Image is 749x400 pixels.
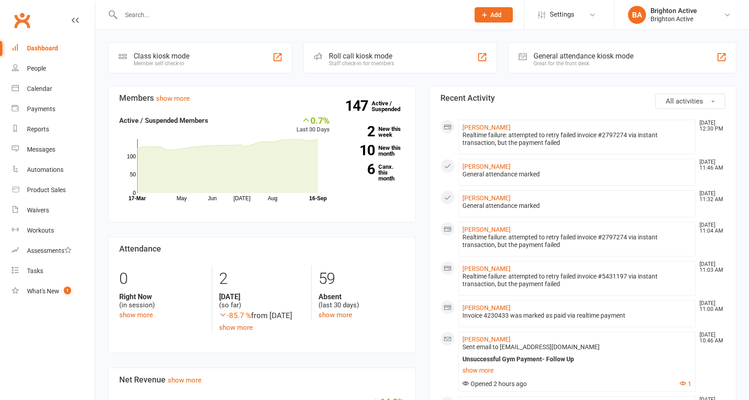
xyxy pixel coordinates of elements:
strong: 10 [343,144,375,157]
span: 1 [64,287,71,294]
a: [PERSON_NAME] [462,124,511,131]
div: 0 [119,265,205,292]
div: Tasks [27,267,43,274]
div: BA [628,6,646,24]
a: Reports [12,119,95,139]
a: Workouts [12,220,95,241]
div: 59 [318,265,404,292]
div: Calendar [27,85,52,92]
div: Great for the front desk [534,60,633,67]
a: What's New1 [12,281,95,301]
strong: [DATE] [219,292,305,301]
strong: Active / Suspended Members [119,117,208,125]
a: show more [119,311,153,319]
div: General attendance kiosk mode [534,52,633,60]
button: Add [475,7,513,22]
a: Dashboard [12,38,95,58]
div: Messages [27,146,55,153]
div: Brighton Active [650,15,697,23]
span: -85.7 % [219,311,251,320]
a: 6Canx. this month [343,164,404,181]
a: show more [219,324,253,332]
div: Realtime failure: attempted to retry failed invoice #2797274 via instant transaction, but the pay... [462,131,692,147]
strong: 147 [345,99,372,112]
div: General attendance marked [462,202,692,210]
a: Assessments [12,241,95,261]
a: [PERSON_NAME] [462,163,511,170]
time: [DATE] 11:32 AM [695,191,725,202]
span: Opened 2 hours ago [462,380,527,387]
a: [PERSON_NAME] [462,194,511,202]
div: Invoice 4230433 was marked as paid via realtime payment [462,312,692,319]
a: [PERSON_NAME] [462,226,511,233]
time: [DATE] 11:04 AM [695,222,725,234]
h3: Recent Activity [440,94,726,103]
a: 2New this week [343,126,404,138]
h3: Net Revenue [119,375,404,384]
div: Workouts [27,227,54,234]
strong: Absent [318,292,404,301]
a: Calendar [12,79,95,99]
a: Waivers [12,200,95,220]
a: Clubworx [11,9,33,31]
input: Search... [118,9,463,21]
div: Member self check-in [134,60,189,67]
div: 2 [219,265,305,292]
a: show more [462,364,692,377]
div: (in session) [119,292,205,310]
div: Unsuccessful Gym Payment- Follow Up [462,355,692,363]
span: All activities [666,97,703,105]
strong: 6 [343,162,375,176]
a: Product Sales [12,180,95,200]
a: Tasks [12,261,95,281]
a: 147Active / Suspended [372,94,411,119]
time: [DATE] 11:46 AM [695,159,725,171]
a: Payments [12,99,95,119]
div: (so far) [219,292,305,310]
a: [PERSON_NAME] [462,304,511,311]
a: Messages [12,139,95,160]
div: Class kiosk mode [134,52,189,60]
div: Realtime failure: attempted to retry failed invoice #2797274 via instant transaction, but the pay... [462,234,692,249]
div: Realtime failure: attempted to retry failed invoice #5431197 via instant transaction, but the pay... [462,273,692,288]
a: Automations [12,160,95,180]
div: Assessments [27,247,72,254]
time: [DATE] 11:00 AM [695,301,725,312]
time: [DATE] 10:46 AM [695,332,725,344]
div: 0.7% [296,115,330,125]
div: Brighton Active [650,7,697,15]
div: People [27,65,46,72]
h3: Attendance [119,244,404,253]
div: (last 30 days) [318,292,404,310]
strong: 2 [343,125,375,138]
div: General attendance marked [462,171,692,178]
span: Sent email to [EMAIL_ADDRESS][DOMAIN_NAME] [462,343,600,351]
div: What's New [27,288,59,295]
a: show more [168,376,202,384]
button: 1 [680,380,691,388]
div: Waivers [27,207,49,214]
div: Payments [27,105,55,112]
time: [DATE] 12:30 PM [695,120,725,132]
div: Roll call kiosk mode [329,52,394,60]
div: Last 30 Days [296,115,330,135]
span: Add [490,11,502,18]
button: All activities [655,94,725,109]
h3: Members [119,94,404,103]
div: Product Sales [27,186,66,193]
div: Staff check-in for members [329,60,394,67]
div: from [DATE] [219,310,305,322]
div: Reports [27,126,49,133]
span: Settings [550,4,574,25]
div: Dashboard [27,45,58,52]
strong: Right Now [119,292,205,301]
a: People [12,58,95,79]
a: [PERSON_NAME] [462,265,511,272]
a: 10New this month [343,145,404,157]
time: [DATE] 11:03 AM [695,261,725,273]
a: show more [156,94,190,103]
a: show more [318,311,352,319]
a: [PERSON_NAME] [462,336,511,343]
div: Automations [27,166,63,173]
